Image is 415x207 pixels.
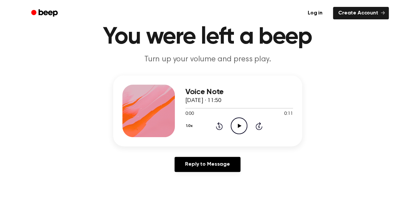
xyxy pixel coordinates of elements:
span: [DATE] · 11:50 [185,98,221,104]
a: Create Account [333,7,389,19]
a: Beep [27,7,64,20]
a: Reply to Message [175,157,240,172]
span: 0:00 [185,111,194,117]
h3: Voice Note [185,88,293,96]
p: Turn up your volume and press play. [82,54,334,65]
a: Log in [301,6,329,21]
h1: You were left a beep [40,25,376,49]
button: 1.0x [185,120,195,132]
span: 0:11 [284,111,293,117]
